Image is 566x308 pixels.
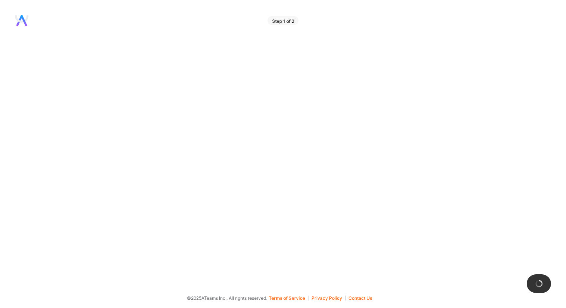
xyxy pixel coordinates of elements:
div: Step 1 of 2 [268,16,299,25]
button: Privacy Policy [311,296,346,301]
button: Terms of Service [269,296,308,301]
span: © 2025 ATeams Inc., All rights reserved. [187,294,267,302]
img: loading [535,280,543,288]
button: Contact Us [349,296,372,301]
